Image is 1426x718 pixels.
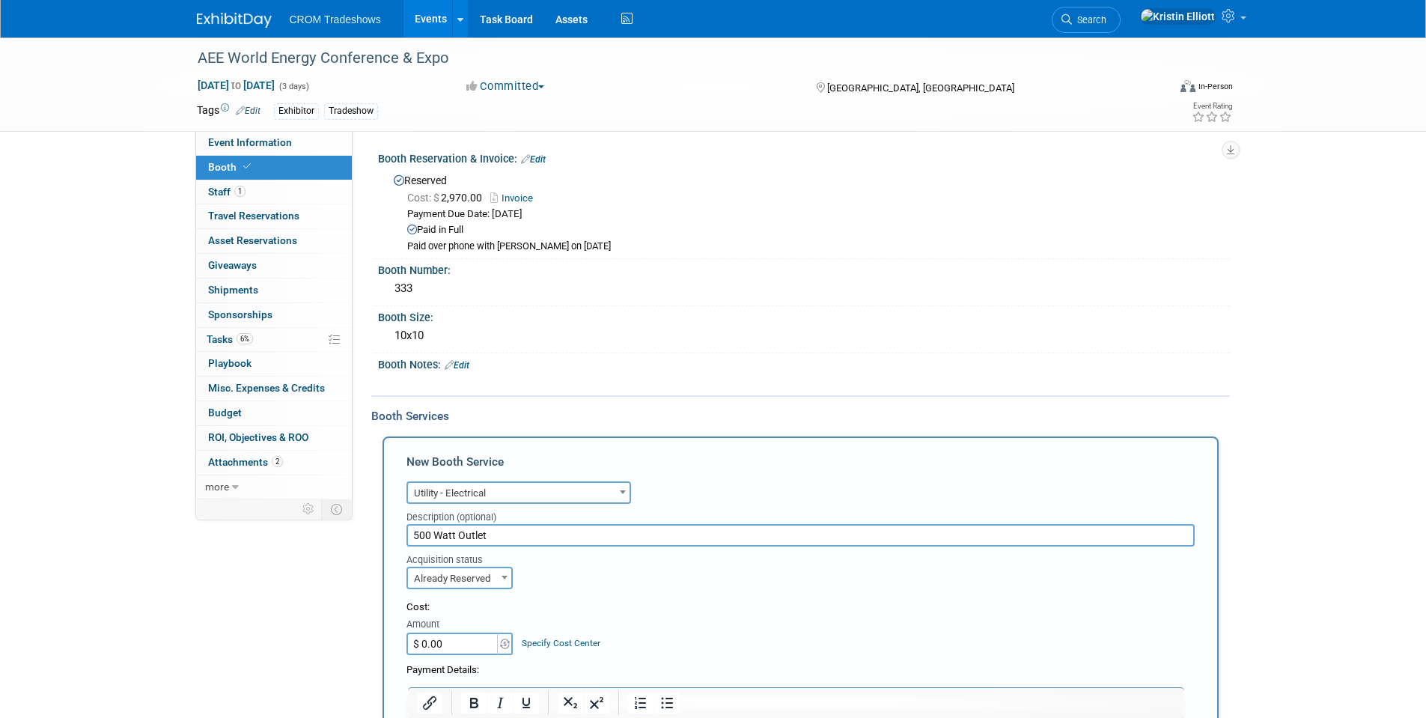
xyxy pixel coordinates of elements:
div: Payment Status [534,684,635,699]
span: Event Information [208,136,292,148]
span: [GEOGRAPHIC_DATA], [GEOGRAPHIC_DATA] [827,82,1014,94]
div: Tradeshow [324,103,378,119]
span: Utility - Electrical [406,481,631,504]
a: Specify Cost Center [522,638,600,648]
div: Payment Due Date: [DATE] [407,207,1219,222]
a: Booth [196,156,352,180]
span: [DATE] [DATE] [197,79,275,92]
a: Misc. Expenses & Credits [196,377,352,401]
span: to [229,79,243,91]
div: Description (optional) [406,504,1195,524]
span: Utility - Electrical [408,483,630,504]
span: Attachments [208,456,283,468]
a: Edit [521,154,546,165]
div: Booth Notes: [378,353,1230,373]
span: ROI, Objectives & ROO [208,431,308,443]
span: Playbook [208,357,252,369]
a: Edit [236,106,260,116]
a: Event Information [196,131,352,155]
a: ROI, Objectives & ROO [196,426,352,450]
div: Reserved [389,169,1219,254]
a: more [196,475,352,499]
span: Asset Reservations [208,234,297,246]
span: Tasks [207,333,253,345]
td: Toggle Event Tabs [321,499,352,519]
span: more [205,481,229,493]
a: Invoice [490,192,540,204]
button: Committed [461,79,550,94]
span: 2 [272,456,283,467]
div: Cost: [406,600,1195,615]
div: Payment Details: [406,655,1195,678]
span: Staff [208,186,246,198]
body: Rich Text Area. Press ALT-0 for help. [8,6,769,20]
div: Payment Due Date [418,684,512,699]
a: Attachments2 [196,451,352,475]
div: AEE World Energy Conference & Expo [192,45,1145,72]
div: Event Format [1079,78,1234,100]
span: Search [1072,14,1106,25]
span: Budget [208,407,242,419]
a: Shipments [196,279,352,302]
td: Tags [197,103,260,120]
a: Sponsorships [196,303,352,327]
td: Personalize Event Tab Strip [296,499,322,519]
div: Paid in Full [407,223,1219,237]
a: Tasks6% [196,328,352,352]
div: Amount [406,618,515,633]
a: Asset Reservations [196,229,352,253]
span: (3 days) [278,82,309,91]
a: Search [1052,7,1121,33]
a: Giveaways [196,254,352,278]
div: 333 [389,277,1219,300]
span: Misc. Expenses & Credits [208,382,325,394]
div: 10x10 [389,324,1219,347]
span: Cost: $ [407,192,441,204]
div: Booth Reservation & Invoice: [378,147,1230,167]
div: Exhibitor [274,103,319,119]
span: 1 [234,186,246,197]
span: Sponsorships [208,308,272,320]
div: Event Rating [1192,103,1232,110]
span: 2,970.00 [407,192,488,204]
img: Format-Inperson.png [1180,80,1195,92]
div: Paid over phone with [PERSON_NAME] on [DATE] [407,240,1219,253]
div: Booth Number: [378,259,1230,278]
img: Kristin Elliott [1140,8,1216,25]
i: Booth reservation complete [243,162,251,171]
img: ExhibitDay [197,13,272,28]
div: In-Person [1198,81,1233,92]
div: Acquisition status [406,547,519,567]
div: Booth Services [371,408,1230,425]
span: Already Reserved [408,568,511,589]
span: Booth [208,161,254,173]
span: CROM Tradeshows [290,13,381,25]
span: Already Reserved [406,567,513,589]
div: New Booth Service [406,454,1195,478]
a: Budget [196,401,352,425]
a: Playbook [196,352,352,376]
a: Travel Reservations [196,204,352,228]
span: Travel Reservations [208,210,299,222]
span: Shipments [208,284,258,296]
div: Booth Size: [378,306,1230,325]
span: Giveaways [208,259,257,271]
span: 6% [237,333,253,344]
a: Staff1 [196,180,352,204]
a: Edit [445,360,469,371]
